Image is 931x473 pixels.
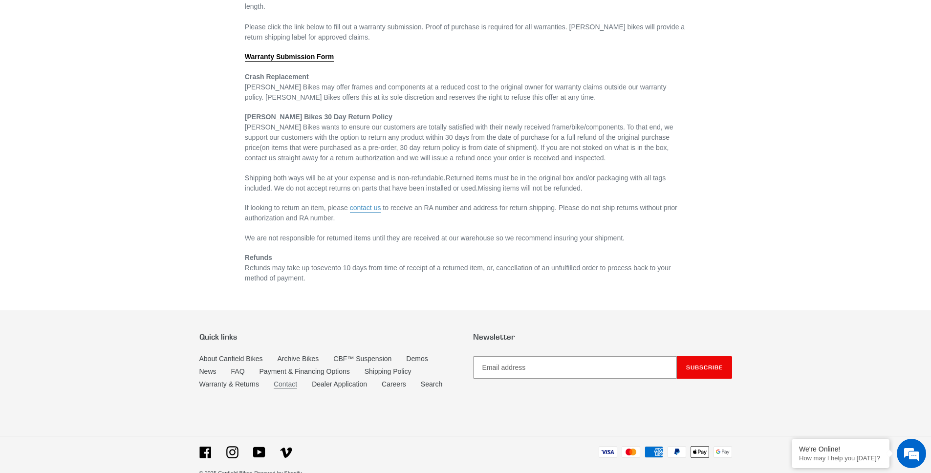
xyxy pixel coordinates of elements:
[245,113,392,121] span: [PERSON_NAME] Bikes 30 Day Return Policy
[382,380,406,388] a: Careers
[677,356,732,379] button: Subscribe
[445,133,485,141] span: 30 days from
[245,174,446,182] span: Shipping both ways will be at your expense and is non-refundable.
[245,73,309,81] strong: Crash Replacement
[260,367,350,375] a: Payment & Financing Options
[473,332,732,342] p: Newsletter
[277,355,319,363] a: Archive Bikes
[11,54,25,68] div: Navigation go back
[245,234,625,242] span: We are not responsible for returned items until they are received at our warehouse so we recommen...
[333,355,391,363] a: CBF™ Suspension
[274,380,297,388] a: Contact
[799,454,882,462] p: How may I help you today?
[5,267,186,301] textarea: Type your message and hit 'Enter'
[473,356,677,379] input: Email address
[160,5,184,28] div: Minimize live chat window
[350,204,381,213] a: contact us
[245,133,670,151] span: the date of purchase for a full refund of the original purchase price
[245,144,669,162] span: (on items that were purchased as a pre-order, 30 day return policy is from date of shipment). If ...
[245,204,677,222] span: to receive an RA number and address for return shipping. Please do not ship returns without prior...
[245,264,671,282] span: Refunds may take up to time of receipt of a returned item, or, cancellation of an unfulfilled ord...
[478,184,583,192] span: Missing items will not be refunded.
[199,355,263,363] a: About Canfield Bikes
[245,53,334,62] a: Warranty Submission Form
[421,380,442,388] a: Search
[231,367,245,375] a: FAQ
[365,367,411,375] a: Shipping Policy
[65,55,179,67] div: Chat with us now
[317,264,335,272] span: seven
[245,254,272,261] strong: Refunds
[199,367,217,375] a: News
[686,364,723,371] span: Subscribe
[799,445,882,453] div: We're Online!
[245,204,383,213] span: If looking to return an item, please
[312,380,367,388] a: Dealer Application
[245,123,673,141] span: [PERSON_NAME] Bikes wants to ensure our customers are totally satisfied with their newly received...
[335,264,383,272] span: to 10 days from
[245,53,334,61] span: Warranty Submission Form
[199,332,458,342] p: Quick links
[245,174,666,192] span: Returned items must be in the original box and/or packaging with all tags included. We do not acc...
[199,380,259,388] a: Warranty & Returns
[406,355,428,363] a: Demos
[31,49,56,73] img: d_696896380_company_1647369064580_696896380
[57,123,135,222] span: We're online!
[245,72,686,103] p: [PERSON_NAME] Bikes may offer frames and components at a reduced cost to the original owner for w...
